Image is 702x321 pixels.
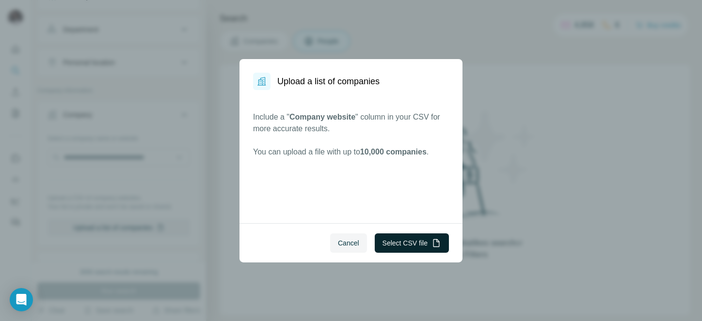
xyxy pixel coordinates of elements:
[277,75,380,88] h1: Upload a list of companies
[375,233,449,253] button: Select CSV file
[330,233,367,253] button: Cancel
[289,113,355,121] span: Company website
[253,111,449,135] p: Include a " " column in your CSV for more accurate results.
[253,146,449,158] p: You can upload a file with up to .
[338,238,359,248] span: Cancel
[360,148,427,156] span: 10,000 companies
[10,288,33,311] div: Open Intercom Messenger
